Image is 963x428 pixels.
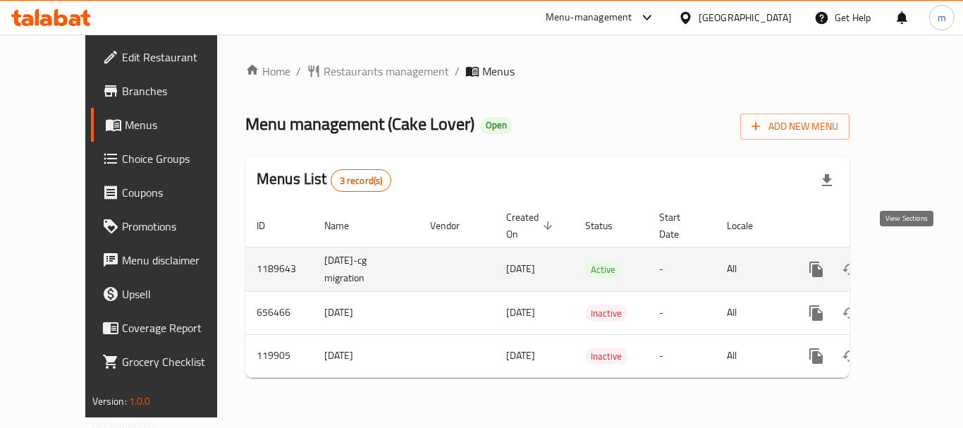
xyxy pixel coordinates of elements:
span: Edit Restaurant [122,49,235,66]
span: Add New Menu [752,118,838,135]
div: Export file [810,164,844,197]
span: Menus [125,116,235,133]
a: Branches [91,74,246,108]
div: Active [585,261,621,278]
span: Menu disclaimer [122,252,235,269]
span: Branches [122,82,235,99]
span: Status [585,217,631,234]
td: [DATE]-cg migration [313,247,419,291]
td: - [648,247,716,291]
td: [DATE] [313,291,419,334]
button: more [799,339,833,373]
span: Coverage Report [122,319,235,336]
a: Edit Restaurant [91,40,246,74]
span: Upsell [122,286,235,302]
span: Active [585,262,621,278]
button: more [799,296,833,330]
span: Choice Groups [122,150,235,167]
span: Name [324,217,367,234]
span: Menu management ( Cake Lover ) [245,108,474,140]
td: 119905 [245,334,313,377]
td: - [648,334,716,377]
span: Open [480,119,513,131]
span: m [938,10,946,25]
td: 1189643 [245,247,313,291]
th: Actions [788,204,946,247]
table: enhanced table [245,204,946,378]
a: Choice Groups [91,142,246,176]
td: All [716,247,788,291]
a: Menus [91,108,246,142]
a: Restaurants management [307,63,449,80]
button: more [799,252,833,286]
span: 3 record(s) [331,174,391,188]
span: [DATE] [506,303,535,322]
a: Grocery Checklist [91,345,246,379]
div: [GEOGRAPHIC_DATA] [699,10,792,25]
button: Add New Menu [740,114,849,140]
span: Start Date [659,209,699,243]
span: Vendor [430,217,478,234]
span: Created On [506,209,557,243]
span: Version: [92,392,127,410]
li: / [455,63,460,80]
span: Menus [482,63,515,80]
td: All [716,291,788,334]
span: [DATE] [506,346,535,365]
td: [DATE] [313,334,419,377]
button: Change Status [833,339,867,373]
div: Total records count [331,169,392,192]
div: Open [480,117,513,134]
span: [DATE] [506,259,535,278]
span: Restaurants management [324,63,449,80]
td: All [716,334,788,377]
span: Inactive [585,348,627,365]
a: Menu disclaimer [91,243,246,277]
span: 1.0.0 [129,392,151,410]
span: ID [257,217,283,234]
span: Locale [727,217,771,234]
a: Home [245,63,290,80]
div: Menu-management [546,9,632,26]
span: Promotions [122,218,235,235]
button: Change Status [833,296,867,330]
a: Coupons [91,176,246,209]
a: Upsell [91,277,246,311]
a: Coverage Report [91,311,246,345]
td: 656466 [245,291,313,334]
h2: Menus List [257,169,391,192]
span: Inactive [585,305,627,322]
a: Promotions [91,209,246,243]
span: Coupons [122,184,235,201]
li: / [296,63,301,80]
nav: breadcrumb [245,63,849,80]
span: Grocery Checklist [122,353,235,370]
td: - [648,291,716,334]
